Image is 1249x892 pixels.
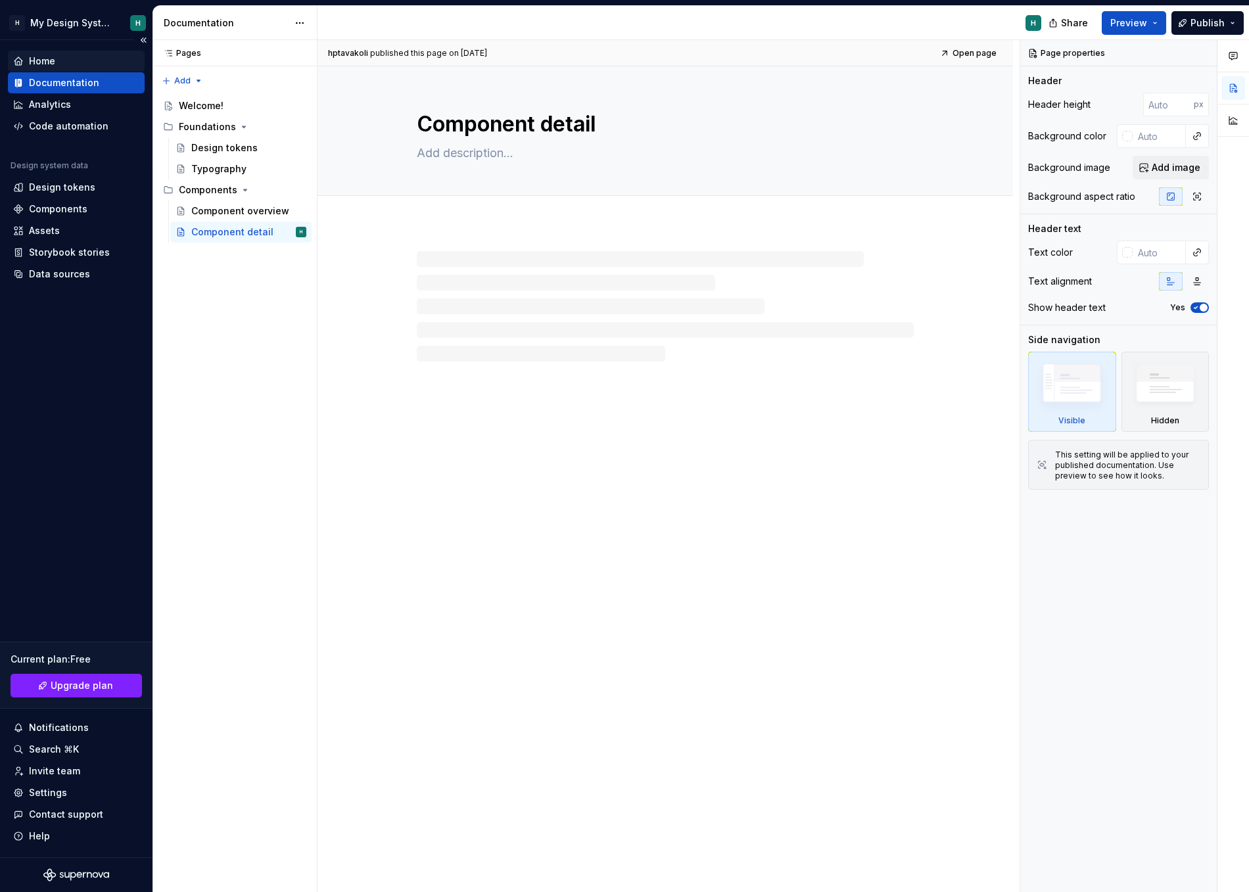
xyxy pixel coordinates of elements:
[1028,352,1116,432] div: Visible
[8,51,145,72] a: Home
[164,16,288,30] div: Documentation
[158,116,312,137] div: Foundations
[936,44,1002,62] a: Open page
[11,653,142,666] div: Current plan : Free
[953,48,997,59] span: Open page
[158,179,312,200] div: Components
[170,137,312,158] a: Design tokens
[1055,450,1200,481] div: This setting will be applied to your published documentation. Use preview to see how it looks.
[1194,99,1204,110] p: px
[8,242,145,263] a: Storybook stories
[174,76,191,86] span: Add
[29,786,67,799] div: Settings
[179,99,224,112] div: Welcome!
[29,808,103,821] div: Contact support
[1058,415,1085,426] div: Visible
[43,868,109,881] svg: Supernova Logo
[1028,190,1135,203] div: Background aspect ratio
[1042,11,1096,35] button: Share
[1171,11,1244,35] button: Publish
[8,72,145,93] a: Documentation
[1028,74,1062,87] div: Header
[8,739,145,760] button: Search ⌘K
[8,804,145,825] button: Contact support
[29,268,90,281] div: Data sources
[158,72,207,90] button: Add
[29,224,60,237] div: Assets
[8,94,145,115] a: Analytics
[1028,333,1100,346] div: Side navigation
[1133,241,1186,264] input: Auto
[8,116,145,137] a: Code automation
[29,76,99,89] div: Documentation
[1028,222,1081,235] div: Header text
[300,225,302,239] div: H
[1121,352,1210,432] div: Hidden
[158,95,312,116] a: Welcome!
[135,18,141,28] div: H
[8,826,145,847] button: Help
[1143,93,1194,116] input: Auto
[29,721,89,734] div: Notifications
[29,98,71,111] div: Analytics
[1028,301,1106,314] div: Show header text
[29,120,108,133] div: Code automation
[51,679,113,692] span: Upgrade plan
[191,141,258,154] div: Design tokens
[179,183,237,197] div: Components
[1110,16,1147,30] span: Preview
[1028,129,1106,143] div: Background color
[170,200,312,222] a: Component overview
[191,225,273,239] div: Component detail
[9,15,25,31] div: H
[158,95,312,243] div: Page tree
[134,31,153,49] button: Collapse sidebar
[179,120,236,133] div: Foundations
[8,264,145,285] a: Data sources
[1102,11,1166,35] button: Preview
[170,222,312,243] a: Component detailH
[11,160,88,171] div: Design system data
[8,177,145,198] a: Design tokens
[29,246,110,259] div: Storybook stories
[1170,302,1185,313] label: Yes
[1028,275,1092,288] div: Text alignment
[29,55,55,68] div: Home
[8,220,145,241] a: Assets
[1133,156,1209,179] button: Add image
[1133,124,1186,148] input: Auto
[8,199,145,220] a: Components
[1028,161,1110,174] div: Background image
[11,674,142,697] button: Upgrade plan
[30,16,114,30] div: My Design System
[170,158,312,179] a: Typography
[29,764,80,778] div: Invite team
[8,782,145,803] a: Settings
[8,717,145,738] button: Notifications
[328,48,368,59] span: hptavakoli
[1028,98,1091,111] div: Header height
[191,204,289,218] div: Component overview
[1028,246,1073,259] div: Text color
[1190,16,1225,30] span: Publish
[158,48,201,59] div: Pages
[8,761,145,782] a: Invite team
[1152,161,1200,174] span: Add image
[29,830,50,843] div: Help
[370,48,487,59] div: published this page on [DATE]
[1151,415,1179,426] div: Hidden
[414,108,911,140] textarea: Component detail
[29,202,87,216] div: Components
[1031,18,1036,28] div: H
[191,162,247,176] div: Typography
[3,9,150,37] button: HMy Design SystemH
[1061,16,1088,30] span: Share
[29,181,95,194] div: Design tokens
[29,743,79,756] div: Search ⌘K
